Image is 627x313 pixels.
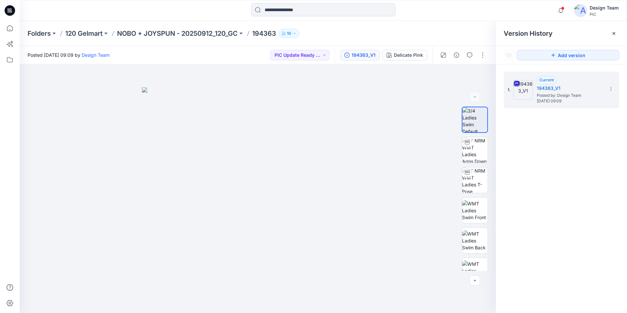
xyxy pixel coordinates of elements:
button: 10 [279,29,299,38]
img: WMT Ladies Swim Left [462,261,488,281]
img: 3/4 Ladies Swim Default [462,107,487,132]
button: Delicate Pink [382,50,427,60]
img: TT NRM WMT Ladies Arms Down [462,137,488,163]
div: PIC [590,12,619,17]
button: Add version [517,50,619,60]
button: Details [451,50,462,60]
div: Design Team [590,4,619,12]
span: Posted by: Design Team [537,92,602,99]
img: WMT Ladies Swim Front [462,200,488,221]
div: Delicate Pink [394,52,423,59]
a: NOBO + JOYSPUN - 20250912_120_GC [117,29,238,38]
button: Show Hidden Versions [504,50,514,60]
img: eyJhbGciOiJIUzI1NiIsImtpZCI6IjAiLCJzbHQiOiJzZXMiLCJ0eXAiOiJKV1QifQ.eyJkYXRhIjp7InR5cGUiOiJzdG9yYW... [142,87,374,313]
a: 120 Gelmart [65,29,103,38]
span: Current [539,77,554,82]
a: Design Team [82,52,110,58]
div: 194363_V1 [352,52,375,59]
a: Folders [28,29,51,38]
img: WMT Ladies Swim Back [462,230,488,251]
button: 194363_V1 [340,50,380,60]
img: 194363_V1 [513,80,533,100]
span: [DATE] 09:09 [537,99,602,103]
span: Posted [DATE] 09:09 by [28,52,110,58]
img: avatar [574,4,587,17]
h5: 194363_V1 [537,84,602,92]
span: 1. [508,87,511,93]
button: Close [611,31,617,36]
p: 194363 [252,29,276,38]
p: 10 [287,30,291,37]
img: TT NRM WMT Ladies T-Pose [462,167,488,193]
span: Version History [504,30,553,37]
